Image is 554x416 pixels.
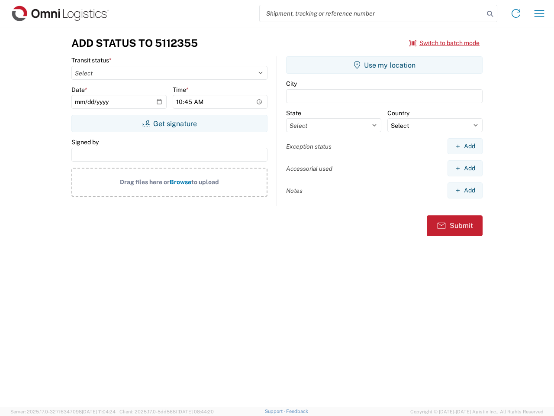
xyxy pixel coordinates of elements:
[286,165,332,172] label: Accessorial used
[448,160,483,176] button: Add
[409,36,480,50] button: Switch to batch mode
[71,138,99,146] label: Signed by
[82,409,116,414] span: [DATE] 11:04:24
[120,179,170,185] span: Drag files here or
[387,109,409,117] label: Country
[119,409,214,414] span: Client: 2025.17.0-5dd568f
[286,109,301,117] label: State
[286,56,483,74] button: Use my location
[173,86,189,94] label: Time
[71,115,267,132] button: Get signature
[71,56,112,64] label: Transit status
[427,215,483,236] button: Submit
[71,37,198,49] h3: Add Status to 5112355
[71,86,87,94] label: Date
[177,409,214,414] span: [DATE] 08:44:20
[448,182,483,198] button: Add
[286,143,332,150] label: Exception status
[448,138,483,154] button: Add
[410,408,544,416] span: Copyright © [DATE]-[DATE] Agistix Inc., All Rights Reserved
[286,80,297,88] label: City
[170,179,191,185] span: Browse
[286,409,308,414] a: Feedback
[260,5,484,22] input: Shipment, tracking or reference number
[286,187,303,195] label: Notes
[191,179,219,185] span: to upload
[10,409,116,414] span: Server: 2025.17.0-327f6347098
[265,409,287,414] a: Support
